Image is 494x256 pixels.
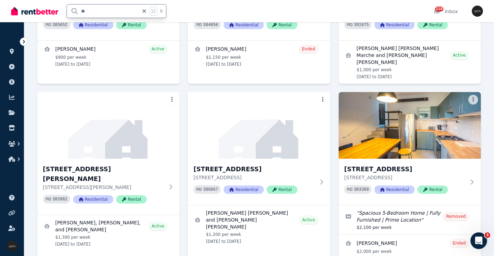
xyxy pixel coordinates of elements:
img: 80A Barker St, Kingsford - 56 [37,92,180,159]
code: 383962 [52,197,67,202]
img: 223 Storey St, Maroubra - 80 [339,92,481,159]
a: View details for Carlos Daza [188,41,330,71]
iframe: Intercom live chat [470,232,487,249]
p: [STREET_ADDRESS] [344,174,466,181]
img: RentBetter [11,6,58,16]
a: View details for Théo Lucas Marvin Marche and Hugo Tanguy Léo Fanjat [339,41,481,84]
button: More options [167,95,177,105]
code: 391075 [354,23,369,27]
span: Residential [73,21,113,29]
a: View details for Alex Sargent, Joseph Woods, and Jasper Talborro [37,215,180,251]
span: Rental [417,21,448,29]
h3: [STREET_ADDRESS] [193,164,315,174]
span: Rental [116,195,147,204]
img: Iconic Realty Pty Ltd [7,241,18,252]
small: PID [196,23,202,27]
a: 80A Barker St, Kingsford - 56[STREET_ADDRESS][PERSON_NAME][STREET_ADDRESS][PERSON_NAME]PID 383962... [37,92,180,215]
span: k [160,8,163,14]
a: View details for Ronald Andrey Fernandez Badilla and Katherine Alina Araya Calderon [188,205,330,248]
a: 223 Storey St, Maroubra - 80[STREET_ADDRESS][STREET_ADDRESS]PID 383389ResidentialRental [339,92,481,205]
small: PID [347,188,353,191]
h3: [STREET_ADDRESS] [344,164,466,174]
button: More options [468,95,478,105]
span: Rental [267,21,297,29]
img: Iconic Realty Pty Ltd [472,6,483,17]
code: 385652 [52,23,67,27]
span: Rental [267,185,297,194]
code: 383389 [354,187,369,192]
a: 180 Cottenham Ave, Kingsford - 58[STREET_ADDRESS][STREET_ADDRESS]PID 386667ResidentialRental [188,92,330,205]
button: More options [318,95,328,105]
small: PID [196,188,202,191]
code: 384656 [203,23,218,27]
span: 3 [485,232,490,238]
a: Edit listing: Spacious 5-Bedroom Home | Fully Furnished | Prime Location [339,205,481,234]
span: 218 [435,7,443,11]
small: PID [46,197,51,201]
span: Residential [73,195,113,204]
p: [STREET_ADDRESS] [193,174,315,181]
small: PID [347,23,353,27]
span: Residential [374,21,415,29]
span: Rental [116,21,147,29]
span: Rental [417,185,448,194]
h3: [STREET_ADDRESS][PERSON_NAME] [43,164,165,184]
code: 386667 [203,187,218,192]
span: Residential [374,185,415,194]
span: Residential [224,185,264,194]
p: [STREET_ADDRESS][PERSON_NAME] [43,184,165,191]
span: Residential [224,21,264,29]
small: PID [46,23,51,27]
div: Inbox [434,8,458,15]
img: 180 Cottenham Ave, Kingsford - 58 [188,92,330,159]
a: View details for Emily Hutchinson [37,41,180,71]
